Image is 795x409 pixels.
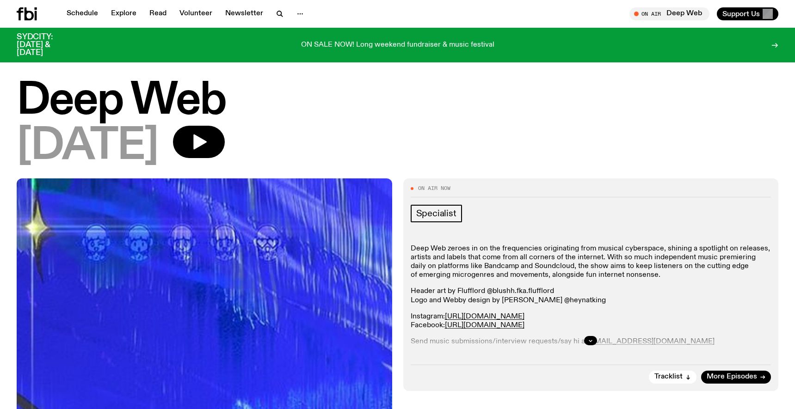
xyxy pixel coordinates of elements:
span: More Episodes [707,373,757,380]
p: Deep Web zeroes in on the frequencies originating from musical cyberspace, shining a spotlight on... [411,244,771,280]
p: Instagram: Facebook: [411,312,771,330]
span: Support Us [722,10,760,18]
span: On Air Now [418,186,450,191]
a: Schedule [61,7,104,20]
h3: SYDCITY: [DATE] & [DATE] [17,33,76,57]
button: On AirDeep Web [629,7,709,20]
p: ON SALE NOW! Long weekend fundraiser & music festival [301,41,494,49]
button: Support Us [717,7,778,20]
a: Read [144,7,172,20]
a: Newsletter [220,7,269,20]
a: Specialist [411,205,462,222]
button: Tracklist [649,371,696,384]
a: Explore [105,7,142,20]
span: Specialist [416,208,456,219]
span: [DATE] [17,126,158,167]
a: More Episodes [701,371,771,384]
a: [URL][DOMAIN_NAME] [445,322,524,329]
span: Tracklist [654,373,683,380]
p: Header art by Flufflord @blushh.fka.flufflord Logo and Webby design by [PERSON_NAME] @heynatking [411,287,771,305]
a: Volunteer [174,7,218,20]
a: [URL][DOMAIN_NAME] [445,313,524,320]
h1: Deep Web [17,80,778,122]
